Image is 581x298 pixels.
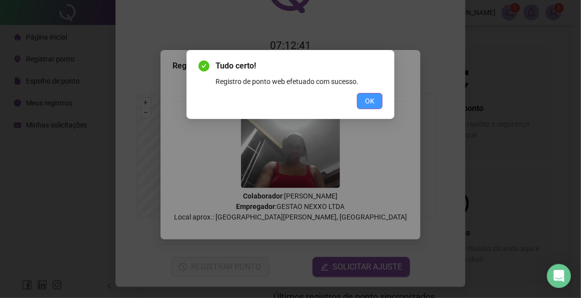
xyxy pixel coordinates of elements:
[198,60,209,71] span: check-circle
[365,95,374,106] span: OK
[215,60,382,72] span: Tudo certo!
[215,76,382,87] div: Registro de ponto web efetuado com sucesso.
[547,264,571,288] div: Open Intercom Messenger
[357,93,382,109] button: OK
